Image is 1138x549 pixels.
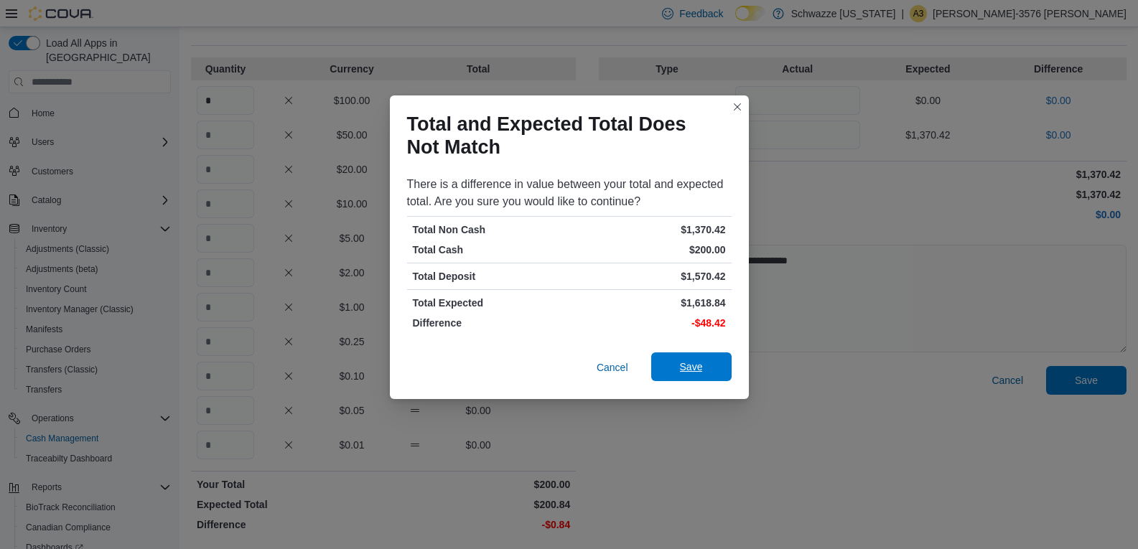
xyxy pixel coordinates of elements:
p: Total Expected [413,296,566,310]
button: Cancel [591,353,634,382]
p: Total Cash [413,243,566,257]
button: Closes this modal window [729,98,746,116]
div: There is a difference in value between your total and expected total. Are you sure you would like... [407,176,732,210]
p: $1,618.84 [572,296,726,310]
p: Total Deposit [413,269,566,283]
span: Save [680,360,703,374]
p: $1,370.42 [572,222,726,237]
p: Difference [413,316,566,330]
p: Total Non Cash [413,222,566,237]
button: Save [651,352,732,381]
p: $200.00 [572,243,726,257]
span: Cancel [597,360,628,375]
h1: Total and Expected Total Does Not Match [407,113,720,159]
p: -$48.42 [572,316,726,330]
p: $1,570.42 [572,269,726,283]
